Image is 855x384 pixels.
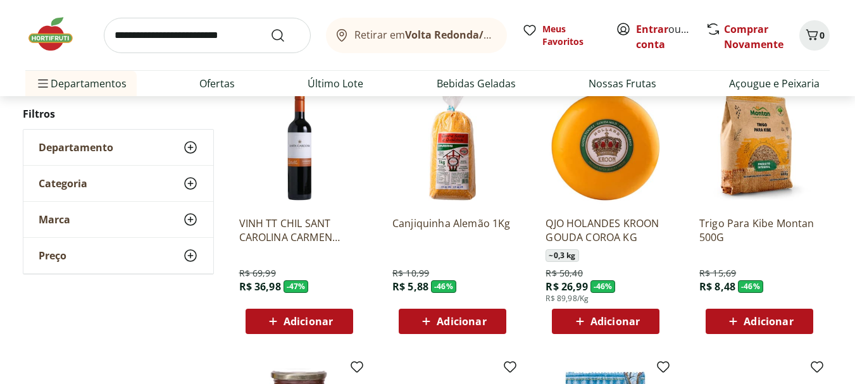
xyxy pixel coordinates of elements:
[199,76,235,91] a: Ofertas
[552,309,659,334] button: Adicionar
[546,267,582,280] span: R$ 50,40
[820,29,825,41] span: 0
[636,22,668,36] a: Entrar
[39,249,66,262] span: Preço
[699,216,820,244] a: Trigo Para Kibe Montan 500G
[284,316,333,326] span: Adicionar
[23,238,213,273] button: Preço
[437,316,486,326] span: Adicionar
[39,177,87,190] span: Categoria
[23,202,213,237] button: Marca
[392,267,429,280] span: R$ 10,99
[699,86,820,206] img: Trigo Para Kibe Montan 500G
[546,86,666,206] img: QJO HOLANDES KROON GOUDA COROA KG
[636,22,706,51] a: Criar conta
[35,68,127,99] span: Departamentos
[590,280,616,293] span: - 46 %
[706,309,813,334] button: Adicionar
[546,294,589,304] span: R$ 89,98/Kg
[589,76,656,91] a: Nossas Frutas
[39,141,113,154] span: Departamento
[239,216,359,244] a: VINH TT CHIL SANT CAROLINA CARMEN 750ML
[308,76,363,91] a: Último Lote
[590,316,640,326] span: Adicionar
[699,280,735,294] span: R$ 8,48
[405,28,588,42] b: Volta Redonda/[GEOGRAPHIC_DATA]
[799,20,830,51] button: Carrinho
[354,29,494,40] span: Retirar em
[546,249,578,262] span: ~ 0,3 kg
[729,76,820,91] a: Açougue e Peixaria
[522,23,601,48] a: Meus Favoritos
[431,280,456,293] span: - 46 %
[699,267,736,280] span: R$ 15,69
[239,86,359,206] img: VINH TT CHIL SANT CAROLINA CARMEN 750ML
[23,166,213,201] button: Categoria
[25,15,89,53] img: Hortifruti
[239,267,276,280] span: R$ 69,99
[23,101,214,127] h2: Filtros
[392,280,428,294] span: R$ 5,88
[392,86,513,206] img: Canjiquinha Alemão 1Kg
[392,216,513,244] a: Canjiquinha Alemão 1Kg
[35,68,51,99] button: Menu
[239,280,281,294] span: R$ 36,98
[636,22,692,52] span: ou
[326,18,507,53] button: Retirar emVolta Redonda/[GEOGRAPHIC_DATA]
[724,22,783,51] a: Comprar Novamente
[437,76,516,91] a: Bebidas Geladas
[399,309,506,334] button: Adicionar
[39,213,70,226] span: Marca
[246,309,353,334] button: Adicionar
[738,280,763,293] span: - 46 %
[270,28,301,43] button: Submit Search
[23,130,213,165] button: Departamento
[546,216,666,244] a: QJO HOLANDES KROON GOUDA COROA KG
[104,18,311,53] input: search
[744,316,793,326] span: Adicionar
[542,23,601,48] span: Meus Favoritos
[284,280,309,293] span: - 47 %
[546,280,587,294] span: R$ 26,99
